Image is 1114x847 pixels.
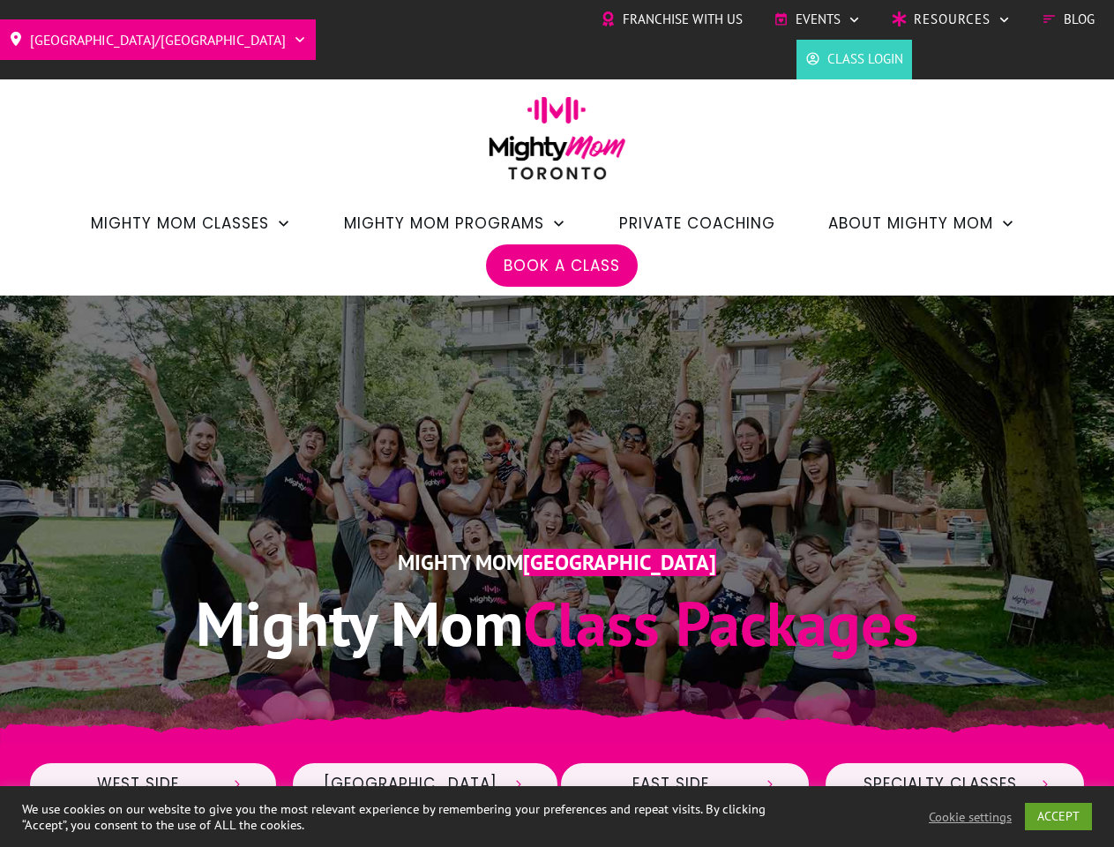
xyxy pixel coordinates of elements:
a: Cookie settings [929,809,1012,825]
span: [GEOGRAPHIC_DATA] [523,549,716,576]
a: ACCEPT [1025,803,1092,830]
a: Mighty Mom Classes [91,208,291,238]
a: East Side [559,761,811,807]
a: Mighty Mom Programs [344,208,566,238]
a: Events [774,6,861,33]
span: Specialty Classes [856,775,1024,794]
a: [GEOGRAPHIC_DATA]/[GEOGRAPHIC_DATA] [9,26,307,54]
img: mightymom-logo-toronto [480,96,635,192]
span: Franchise with Us [623,6,743,33]
div: We use cookies on our website to give you the most relevant experience by remembering your prefer... [22,801,771,833]
a: Class Login [805,46,903,72]
a: [GEOGRAPHIC_DATA] [291,761,559,807]
a: Blog [1042,6,1095,33]
a: Franchise with Us [601,6,743,33]
a: Book a Class [504,251,620,281]
span: Events [796,6,841,33]
span: Blog [1064,6,1095,33]
span: West Side [61,775,217,794]
a: West Side [28,761,279,807]
span: [GEOGRAPHIC_DATA]/[GEOGRAPHIC_DATA] [30,26,286,54]
span: Mighty Mom Programs [344,208,544,238]
span: About Mighty Mom [828,208,993,238]
span: Mighty Mom Classes [91,208,269,238]
span: Mighty Mom [398,549,523,576]
h1: Class Packages [47,583,1068,663]
a: About Mighty Mom [828,208,1015,238]
a: Private Coaching [619,208,775,238]
span: Resources [914,6,991,33]
a: Resources [892,6,1011,33]
a: Specialty Classes [824,761,1086,807]
span: East Side [592,775,749,794]
span: [GEOGRAPHIC_DATA] [324,775,497,794]
span: Class Login [827,46,903,72]
span: Mighty Mom [196,583,523,663]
